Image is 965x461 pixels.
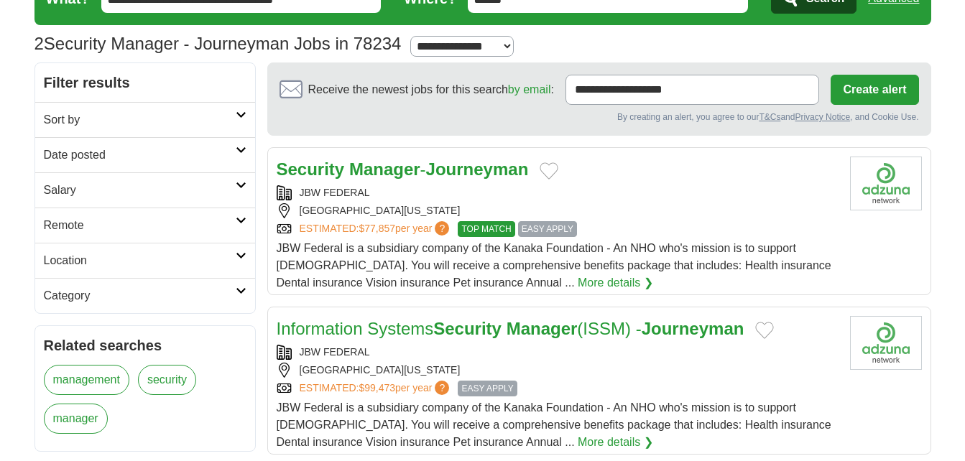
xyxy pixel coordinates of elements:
[35,137,255,172] a: Date posted
[35,63,255,102] h2: Filter results
[44,335,246,356] h2: Related searches
[280,111,919,124] div: By creating an alert, you agree to our and , and Cookie Use.
[44,111,236,129] h2: Sort by
[426,159,529,179] strong: Journeyman
[518,221,577,237] span: EASY APPLY
[578,274,653,292] a: More details ❯
[642,319,744,338] strong: Journeyman
[300,381,453,396] a: ESTIMATED:$99,473per year?
[44,287,236,304] h2: Category
[44,365,129,395] a: management
[359,382,395,394] span: $99,473
[35,278,255,313] a: Category
[507,319,578,338] strong: Manager
[458,381,517,396] span: EASY APPLY
[138,365,196,395] a: security
[277,401,831,448] span: JBW Federal is a subsidiary company of the Kanaka Foundation - An NHO who's mission is to support...
[578,434,653,451] a: More details ❯
[435,381,449,395] span: ?
[508,83,551,96] a: by email
[35,102,255,137] a: Sort by
[349,159,420,179] strong: Manager
[277,319,744,338] a: Information SystemsSecurity Manager(ISSM) -Journeyman
[300,221,453,237] a: ESTIMATED:$77,857per year?
[759,112,780,122] a: T&Cs
[44,217,236,234] h2: Remote
[34,31,44,57] span: 2
[44,404,108,434] a: manager
[44,182,236,199] h2: Salary
[35,243,255,278] a: Location
[35,172,255,208] a: Salary
[458,221,514,237] span: TOP MATCH
[44,252,236,269] h2: Location
[34,34,402,53] h1: Security Manager - Journeyman Jobs in 78234
[359,223,395,234] span: $77,857
[540,162,558,180] button: Add to favorite jobs
[277,242,831,289] span: JBW Federal is a subsidiary company of the Kanaka Foundation - An NHO who's mission is to support...
[277,203,839,218] div: [GEOGRAPHIC_DATA][US_STATE]
[850,157,922,210] img: Company logo
[831,75,918,105] button: Create alert
[277,159,345,179] strong: Security
[755,322,774,339] button: Add to favorite jobs
[795,112,850,122] a: Privacy Notice
[850,316,922,370] img: Company logo
[277,159,529,179] a: Security Manager-Journeyman
[35,208,255,243] a: Remote
[433,319,502,338] strong: Security
[277,345,839,360] div: JBW FEDERAL
[44,146,236,164] h2: Date posted
[277,363,839,378] div: [GEOGRAPHIC_DATA][US_STATE]
[435,221,449,236] span: ?
[277,185,839,200] div: JBW FEDERAL
[308,81,554,98] span: Receive the newest jobs for this search :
